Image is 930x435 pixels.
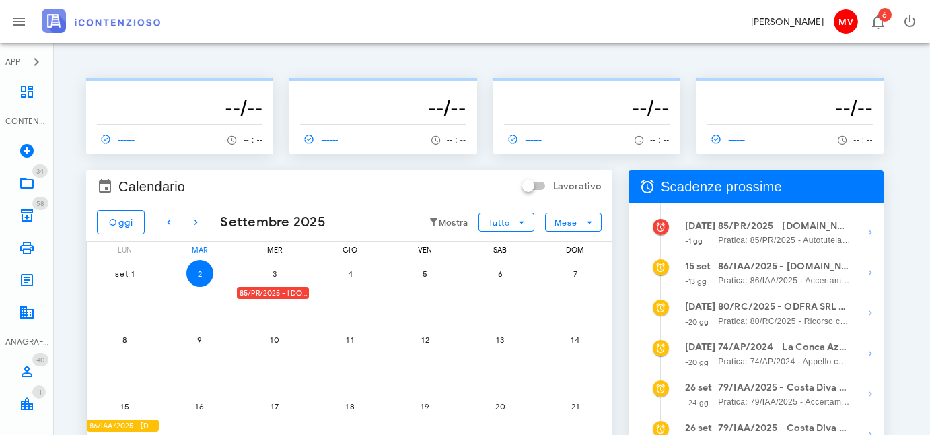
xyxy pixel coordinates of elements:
span: Scadenze prossime [661,176,782,197]
span: Pratica: 86/IAA/2025 - Accertamento con Adesione contro Direzione Provinciale di [GEOGRAPHIC_DATA] [718,274,851,288]
span: -- : -- [650,135,670,145]
button: 4 [336,260,363,287]
span: ------ [504,133,543,145]
span: ------ [707,133,746,145]
span: 14 [562,335,589,345]
strong: 26 set [685,422,713,434]
a: ------ [97,130,141,149]
span: Oggi [108,217,133,228]
small: -1 gg [685,236,703,246]
strong: 79/IAA/2025 - Costa Diva Srls - Ufficio deve decidere [718,380,851,395]
span: 3 [261,269,288,279]
small: -13 gg [685,277,707,286]
strong: 74/AP/2024 - La Conca Azzurra S.r.l. - In attesa della Costituzione in Giudizio controparte [718,340,851,355]
h3: --/-- [504,94,670,121]
div: ven [387,242,463,257]
a: ------ [707,130,752,149]
button: Mostra dettagli [857,340,884,367]
button: Tutto [478,213,534,232]
span: 11 [36,388,42,397]
span: 13 [487,335,513,345]
small: Mostra [439,217,468,228]
small: -20 gg [685,317,709,327]
span: 58 [36,199,44,208]
button: 15 [111,393,138,420]
span: 7 [562,269,589,279]
span: Pratica: 79/IAA/2025 - Accertamento con Adesione contro Direzione Provinciale di [GEOGRAPHIC_DATA] [718,395,851,409]
p: -------------- [504,83,670,94]
strong: 15 set [685,261,711,272]
span: 8 [111,335,138,345]
h3: --/-- [97,94,262,121]
button: 13 [487,327,513,354]
span: 11 [336,335,363,345]
span: ------ [97,133,136,145]
a: ------ [504,130,548,149]
strong: [DATE] [685,341,716,353]
span: 21 [562,401,589,411]
p: -------------- [97,83,262,94]
span: 10 [261,335,288,345]
button: 8 [111,327,138,354]
p: -------------- [707,83,873,94]
small: -20 gg [685,358,709,367]
span: 19 [412,401,439,411]
button: Mostra dettagli [857,300,884,327]
button: 9 [186,327,213,354]
button: Mese [545,213,602,232]
span: Distintivo [32,385,46,399]
div: ANAGRAFICA [5,336,48,348]
label: Lavorativo [553,180,602,193]
span: -- : -- [447,135,466,145]
span: 40 [36,356,44,364]
h3: --/-- [300,94,466,121]
span: Distintivo [32,164,48,178]
button: 18 [336,393,363,420]
strong: [DATE] [685,220,716,232]
button: Mostra dettagli [857,380,884,407]
span: 9 [186,335,213,345]
span: Distintivo [878,8,892,22]
span: Tutto [488,217,510,228]
button: 17 [261,393,288,420]
strong: 85/PR/2025 - [DOMAIN_NAME] BUILDINGS & SERVICES SRL - Inviare Autotutela [718,219,851,234]
span: 4 [336,269,363,279]
span: Pratica: 74/AP/2024 - Appello contro Comune di Conca Dei Marini [718,355,851,368]
button: 14 [562,327,589,354]
div: [PERSON_NAME] [751,15,824,29]
button: 3 [261,260,288,287]
span: set 1 [111,269,138,279]
div: sab [462,242,538,257]
button: 11 [336,327,363,354]
span: 5 [412,269,439,279]
a: ------ [300,130,345,149]
div: mer [237,242,313,257]
button: 19 [412,393,439,420]
div: mar [162,242,238,257]
button: Mostra dettagli [857,219,884,246]
button: 5 [412,260,439,287]
button: 7 [562,260,589,287]
strong: 80/RC/2025 - ODFRA SRL - In attesa della Costituzione in Giudizio controparte [718,300,851,314]
button: 16 [186,393,213,420]
button: 6 [487,260,513,287]
span: -- : -- [243,135,262,145]
span: Mese [554,217,577,228]
div: Settembre 2025 [209,212,326,232]
button: 20 [487,393,513,420]
span: ------ [300,133,339,145]
button: set 1 [111,260,138,287]
span: Distintivo [32,197,48,210]
button: 10 [261,327,288,354]
span: 18 [336,401,363,411]
span: 20 [487,401,513,411]
button: Distintivo [861,5,894,38]
span: Distintivo [32,353,48,366]
div: CONTENZIOSO [5,115,48,127]
button: Oggi [97,210,145,234]
div: 85/PR/2025 - [DOMAIN_NAME] BUILDINGS & SERVICES SRL - Inviare Autotutela [237,287,309,300]
span: 12 [412,335,439,345]
div: 86/IAA/2025 - [DOMAIN_NAME] BUILDINGS & SERVICES SRL - Inviare Accertamento con Adesione [87,420,159,432]
div: dom [537,242,613,257]
strong: 86/IAA/2025 - [DOMAIN_NAME] BUILDINGS & SERVICES SRL - Inviare Accertamento con Adesione [718,259,851,274]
